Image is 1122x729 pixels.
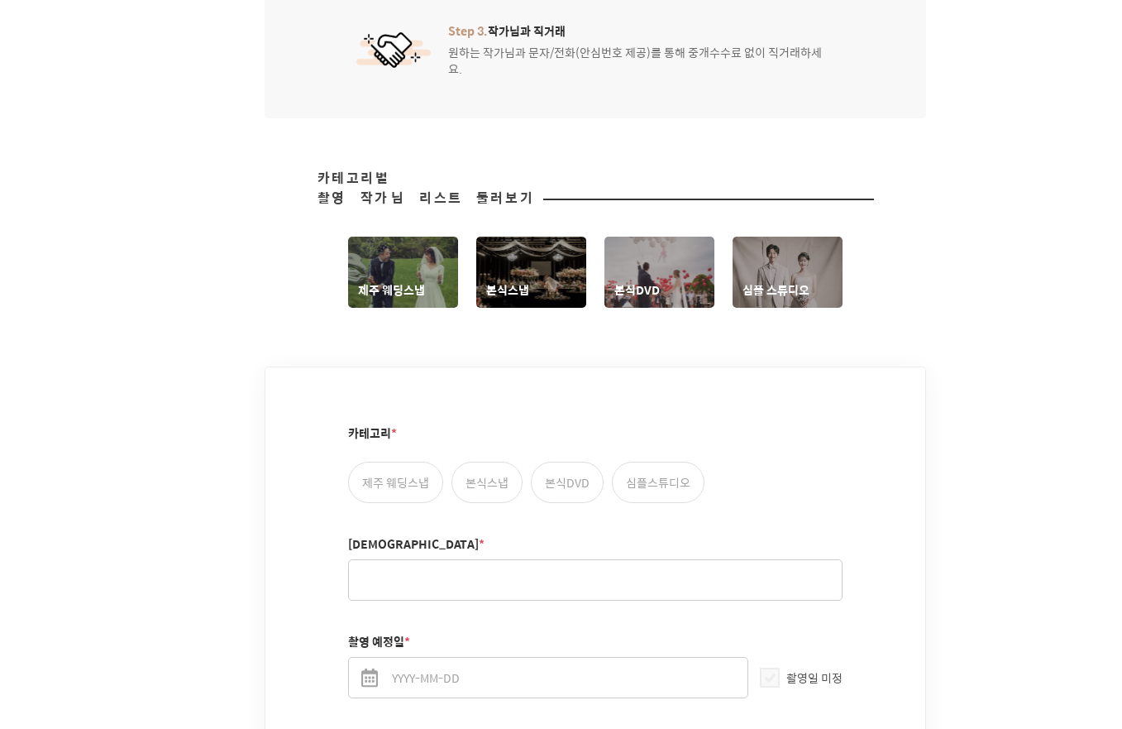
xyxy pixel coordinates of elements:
img: 서비스 아이콘 이미지 [356,32,431,69]
a: 본식DVD [604,237,714,308]
span: 카테고리별 촬영 작가님 리스트 둘러보기 [318,168,535,208]
label: 촬영 예정일 [348,634,410,650]
a: 홈 [5,525,109,566]
span: Step 3. [448,22,488,40]
label: 카테고리 [348,425,397,442]
label: 제주 웨딩스냅 [348,462,443,503]
span: 촬영일 미정 [786,669,843,687]
div: 원하는 작가님과 문자/전화(안심번호 제공)를 통해 중개수수료 없이 직거래하세요. [448,22,834,77]
input: YYYY-MM-DD [348,657,748,698]
label: 본식DVD [531,462,604,503]
a: 제주 웨딩스냅 [348,237,458,308]
a: 본식스냅 [476,237,586,308]
span: 홈 [52,549,62,563]
a: 대화 [109,525,213,566]
label: 심플스튜디오 [612,462,704,503]
label: 본식스냅 [451,462,523,503]
span: 설정 [255,549,275,563]
a: 심플 스튜디오 [733,237,843,308]
span: 대화 [151,550,171,564]
label: [DEMOGRAPHIC_DATA] [348,536,485,553]
a: 설정 [213,525,318,566]
span: 작가님과 직거래 [448,22,834,39]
